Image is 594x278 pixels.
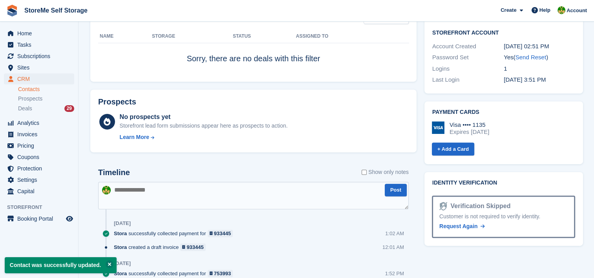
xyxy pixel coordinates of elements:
div: Password Set [432,53,504,62]
span: Stora [114,270,127,277]
span: ( ) [514,54,548,60]
div: 1:52 PM [385,270,404,277]
h2: Prospects [98,97,136,106]
a: menu [4,62,74,73]
span: Subscriptions [17,51,64,62]
time: 2025-03-23 15:51:34 UTC [504,76,546,83]
div: Logins [432,64,504,73]
span: Stora [114,243,127,251]
a: 933445 [180,243,206,251]
img: StorMe [102,186,111,194]
h2: Timeline [98,168,130,177]
a: menu [4,28,74,39]
span: Create [501,6,516,14]
th: Name [98,30,152,43]
span: Help [539,6,550,14]
input: Show only notes [362,168,367,176]
th: Status [233,30,296,43]
div: [DATE] [114,260,131,267]
a: menu [4,140,74,151]
div: 933445 [186,243,203,251]
div: 12:01 AM [382,243,404,251]
div: Last Login [432,75,504,84]
a: Deals 29 [18,104,74,113]
a: StoreMe Self Storage [21,4,91,17]
span: CRM [17,73,64,84]
div: Expires [DATE] [450,128,489,135]
span: Analytics [17,117,64,128]
a: Contacts [18,86,74,93]
a: menu [4,174,74,185]
a: 753993 [208,270,233,277]
div: [DATE] 02:51 PM [504,42,575,51]
div: Visa •••• 1135 [450,121,489,128]
img: stora-icon-8386f47178a22dfd0bd8f6a31ec36ba5ce8667c1dd55bd0f319d3a0aa187defe.svg [6,5,18,16]
label: Show only notes [362,168,409,176]
h2: Storefront Account [432,28,575,36]
span: Pricing [17,140,64,151]
a: Learn More [120,133,288,141]
a: + Add a Card [432,143,474,155]
a: menu [4,152,74,163]
div: 1:02 AM [385,230,404,237]
div: Yes [504,53,575,62]
a: menu [4,213,74,224]
div: successfully collected payment for [114,270,237,277]
a: menu [4,51,74,62]
div: 1 [504,64,575,73]
span: Request Again [439,223,478,229]
span: Protection [17,163,64,174]
img: Identity Verification Ready [439,202,447,210]
span: Settings [17,174,64,185]
th: Assigned to [296,30,409,43]
a: menu [4,186,74,197]
a: menu [4,163,74,174]
a: Send Reset [515,54,546,60]
div: Verification Skipped [447,201,510,211]
a: menu [4,39,74,50]
span: Capital [17,186,64,197]
th: Storage [152,30,233,43]
p: Contact was successfully updated. [5,257,117,273]
span: Prospects [18,95,42,102]
a: Preview store [65,214,74,223]
div: 933445 [214,230,231,237]
span: Account [567,7,587,15]
span: Sites [17,62,64,73]
span: Deals [18,105,32,112]
a: menu [4,117,74,128]
a: menu [4,73,74,84]
div: Learn More [120,133,149,141]
div: successfully collected payment for [114,230,237,237]
a: 933445 [208,230,233,237]
a: Prospects [18,95,74,103]
div: 29 [64,105,74,112]
button: Post [385,184,407,197]
span: Sorry, there are no deals with this filter [187,54,320,63]
div: No prospects yet [120,112,288,122]
div: [DATE] [114,220,131,227]
span: Booking Portal [17,213,64,224]
div: Customer is not required to verify identity. [439,212,568,221]
span: Invoices [17,129,64,140]
img: Visa Logo [432,121,444,134]
div: Storefront lead form submissions appear here as prospects to action. [120,122,288,130]
h2: Identity verification [432,180,575,186]
span: Tasks [17,39,64,50]
img: StorMe [557,6,565,14]
h2: Payment cards [432,109,575,115]
a: Request Again [439,222,485,230]
div: created a draft invoice [114,243,210,251]
span: Stora [114,230,127,237]
span: Storefront [7,203,78,211]
a: menu [4,129,74,140]
div: Account Created [432,42,504,51]
span: Coupons [17,152,64,163]
span: Home [17,28,64,39]
div: 753993 [214,270,231,277]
